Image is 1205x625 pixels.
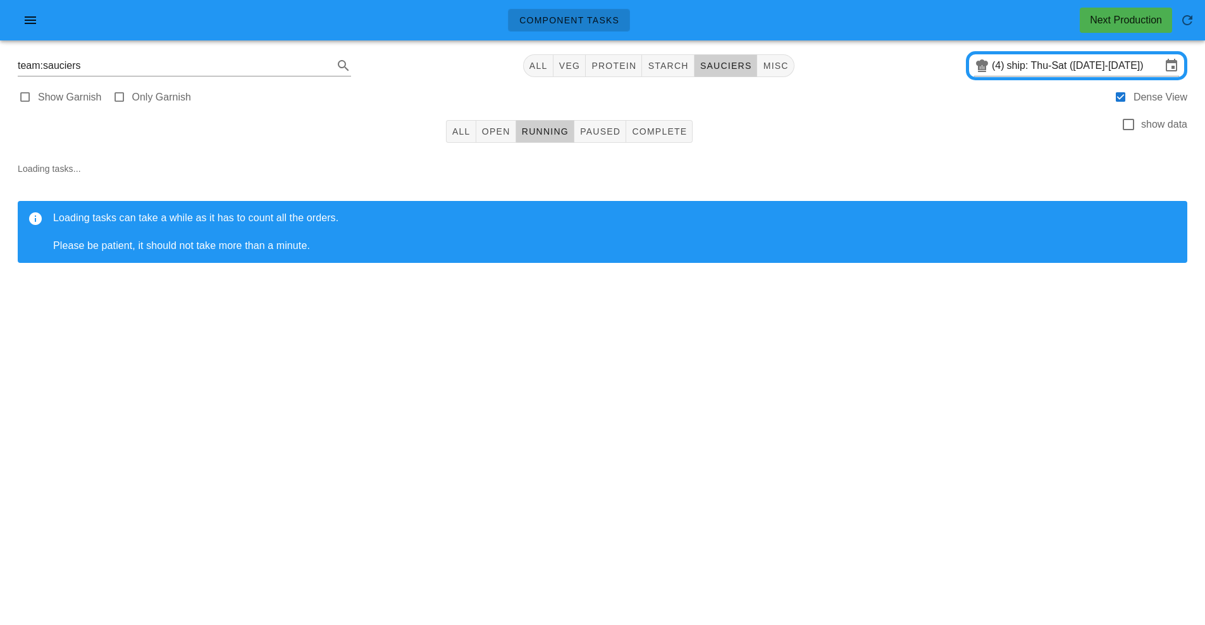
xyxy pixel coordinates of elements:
a: Component Tasks [508,9,630,32]
span: misc [762,61,788,71]
button: misc [757,54,794,77]
span: veg [559,61,581,71]
button: Open [476,120,516,143]
button: veg [553,54,586,77]
span: starch [647,61,688,71]
button: All [446,120,476,143]
div: Loading tasks... [8,152,1197,283]
div: Loading tasks can take a while as it has to count all the orders. Please be patient, it should no... [53,211,1177,253]
span: sauciers [700,61,752,71]
label: show data [1141,118,1187,131]
span: Paused [579,126,621,137]
label: Only Garnish [132,91,191,104]
label: Dense View [1134,91,1187,104]
button: Paused [574,120,626,143]
button: starch [642,54,694,77]
button: Running [516,120,574,143]
span: protein [591,61,636,71]
span: Component Tasks [519,15,619,25]
button: sauciers [695,54,758,77]
span: All [452,126,471,137]
div: Next Production [1090,13,1162,28]
div: (4) [992,59,1007,72]
span: Complete [631,126,687,137]
label: Show Garnish [38,91,102,104]
span: All [529,61,548,71]
span: Running [521,126,569,137]
span: Open [481,126,510,137]
button: All [523,54,553,77]
button: Complete [626,120,693,143]
button: protein [586,54,642,77]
